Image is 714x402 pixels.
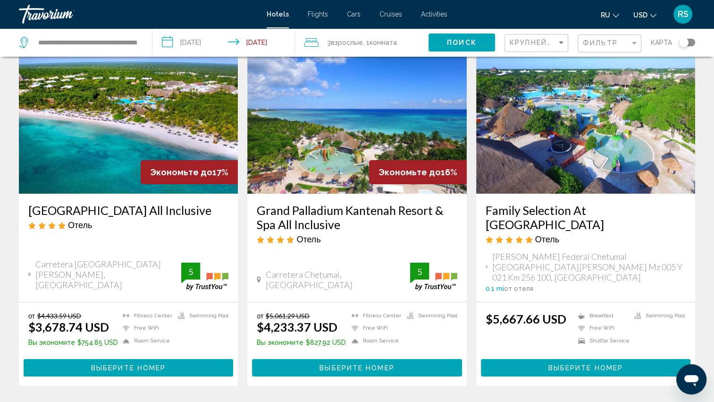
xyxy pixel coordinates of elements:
[633,8,656,22] button: Change currency
[331,39,363,46] span: Взрослые
[28,320,109,334] ins: $3,678.74 USD
[118,312,173,320] li: Fitness Center
[19,43,238,194] img: Hotel image
[118,337,173,345] li: Room Service
[486,312,566,326] ins: $5,667.66 USD
[548,364,623,372] span: Выберите номер
[24,359,233,376] button: Выберите номер
[37,312,81,320] del: $4,433.59 USD
[181,263,228,291] img: trustyou-badge.svg
[486,203,686,231] a: Family Selection At [GEOGRAPHIC_DATA]
[492,251,686,282] span: [PERSON_NAME] Federal Chetumal [GEOGRAPHIC_DATA][PERSON_NAME] Mz 005 Y 021 Km 256 100, [GEOGRAPHI...
[347,10,361,18] a: Cars
[504,285,533,292] span: от отеля
[573,337,630,345] li: Shuttle Service
[296,234,320,244] span: Отель
[363,36,397,49] span: , 1
[24,361,233,372] a: Выберите номер
[630,312,686,320] li: Swimming Pool
[578,34,641,53] button: Filter
[152,28,295,57] button: Check-in date: Oct 4, 2025 Check-out date: Oct 15, 2025
[173,312,228,320] li: Swimming Pool
[486,285,504,292] span: 0.1 mi
[410,263,457,291] img: trustyou-badge.svg
[257,339,346,346] p: $827.92 USD
[486,234,686,244] div: 5 star Hotel
[601,8,619,22] button: Change language
[481,359,690,376] button: Выберите номер
[410,266,429,277] div: 5
[68,220,92,230] span: Отель
[601,11,610,19] span: ru
[476,43,695,194] img: Hotel image
[257,312,263,320] span: от
[267,10,289,18] a: Hotels
[573,325,630,333] li: Free WiFi
[252,361,462,372] a: Выберите номер
[573,312,630,320] li: Breakfast
[583,39,618,47] span: Фильтр
[150,167,212,177] span: Экономьте до
[676,364,706,394] iframe: Schaltfläche zum Öffnen des Messaging-Fensters
[91,364,166,372] span: Выберите номер
[257,203,457,231] a: Grand Palladium Kantenah Resort & Spa All Inclusive
[28,312,35,320] span: от
[257,339,303,346] span: Вы экономите
[535,234,559,244] span: Отель
[252,359,462,376] button: Выберите номер
[327,36,363,49] span: 3
[266,312,310,320] del: $5,061.29 USD
[266,269,410,290] span: Carretera Chetumal, [GEOGRAPHIC_DATA]
[247,43,466,194] img: Hotel image
[378,167,441,177] span: Экономьте до
[672,38,695,47] button: Toggle map
[118,325,173,333] li: Free WiFi
[257,234,457,244] div: 4 star Hotel
[28,339,118,346] p: $754.85 USD
[181,266,200,277] div: 5
[447,39,477,47] span: Поиск
[369,160,467,184] div: 16%
[370,39,397,46] span: Комната
[19,5,257,24] a: Travorium
[28,203,228,217] a: [GEOGRAPHIC_DATA] All Inclusive
[28,339,75,346] span: Вы экономите
[510,39,622,46] span: Крупнейшие сбережения
[633,11,647,19] span: USD
[308,10,328,18] a: Flights
[347,312,402,320] li: Fitness Center
[671,4,695,24] button: User Menu
[141,160,238,184] div: 17%
[257,320,337,334] ins: $4,233.37 USD
[28,220,228,230] div: 4 star Hotel
[678,9,689,19] span: RS
[347,325,402,333] li: Free WiFi
[651,36,672,49] span: карта
[510,39,565,47] mat-select: Sort by
[295,28,428,57] button: Travelers: 3 adults, 0 children
[319,364,394,372] span: Выберите номер
[35,259,181,290] span: Carretera [GEOGRAPHIC_DATA][PERSON_NAME], [GEOGRAPHIC_DATA]
[421,10,447,18] a: Activities
[347,337,402,345] li: Room Service
[402,312,457,320] li: Swimming Pool
[379,10,402,18] a: Cruises
[481,361,690,372] a: Выберите номер
[428,34,495,51] button: Поиск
